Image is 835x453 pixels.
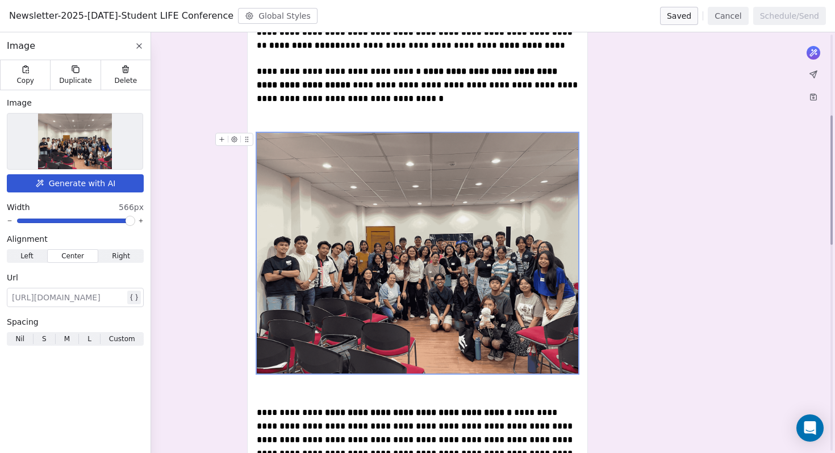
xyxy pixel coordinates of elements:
[87,334,91,344] span: L
[112,251,130,261] span: Right
[7,174,144,192] button: Generate with AI
[7,272,18,283] span: Url
[9,9,233,23] span: Newsletter-2025-[DATE]-Student LIFE Conference
[16,76,34,85] span: Copy
[660,7,698,25] button: Saved
[753,7,826,25] button: Schedule/Send
[42,334,47,344] span: S
[7,97,32,108] span: Image
[38,114,112,169] img: Selected image
[796,414,824,442] div: Open Intercom Messenger
[15,334,24,344] span: Nil
[7,202,30,213] span: Width
[119,202,144,213] span: 566px
[238,8,318,24] button: Global Styles
[7,316,39,328] span: Spacing
[59,76,91,85] span: Duplicate
[109,334,135,344] span: Custom
[7,233,48,245] span: Alignment
[7,39,35,53] span: Image
[20,251,34,261] span: Left
[708,7,748,25] button: Cancel
[64,334,70,344] span: M
[115,76,137,85] span: Delete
